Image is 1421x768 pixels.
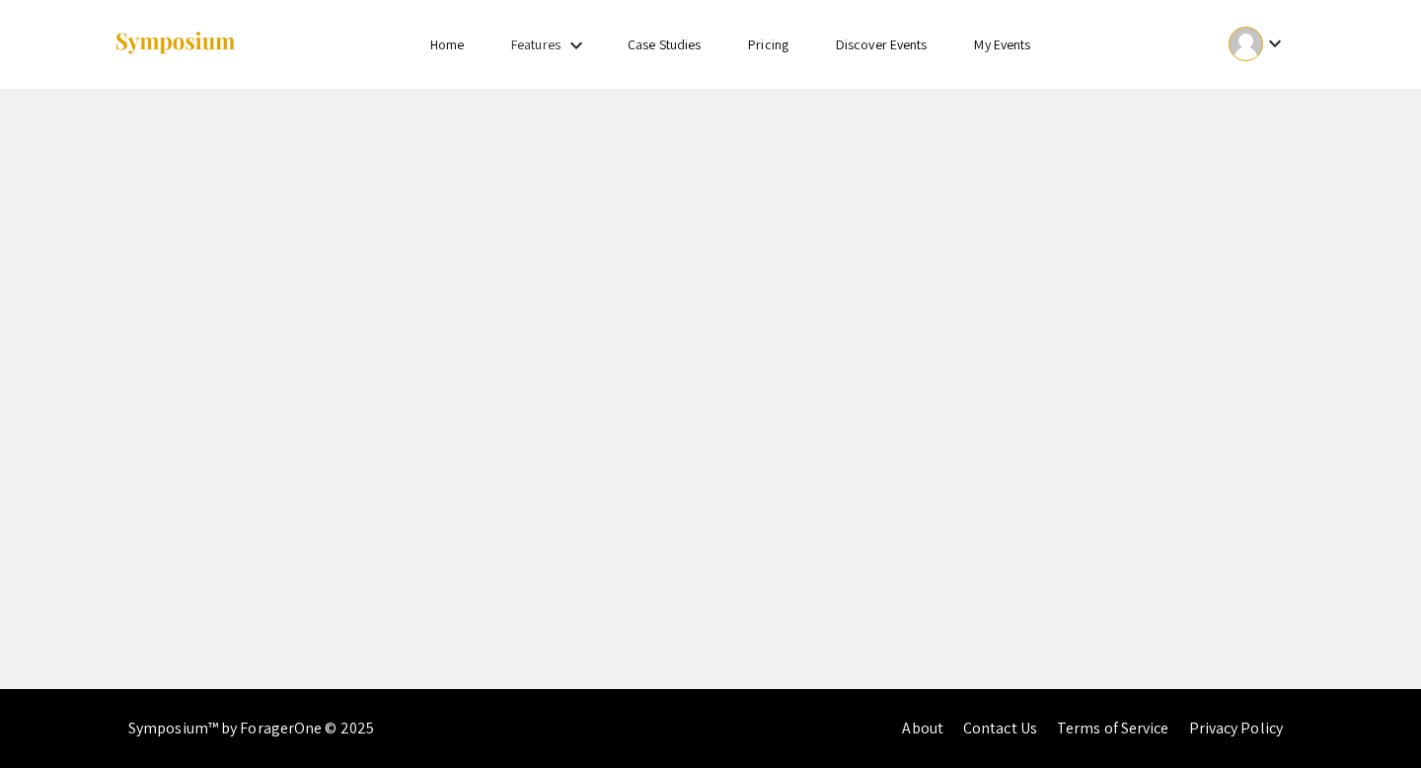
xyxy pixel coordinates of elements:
[628,36,701,53] a: Case Studies
[128,689,374,768] div: Symposium™ by ForagerOne © 2025
[963,718,1037,738] a: Contact Us
[1263,32,1287,55] mat-icon: Expand account dropdown
[836,36,928,53] a: Discover Events
[1189,718,1283,738] a: Privacy Policy
[748,36,788,53] a: Pricing
[511,36,561,53] a: Features
[1057,718,1169,738] a: Terms of Service
[564,34,588,57] mat-icon: Expand Features list
[113,31,237,57] img: Symposium by ForagerOne
[1337,679,1406,753] iframe: Chat
[902,718,943,738] a: About
[1208,22,1308,66] button: Expand account dropdown
[430,36,464,53] a: Home
[974,36,1030,53] a: My Events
